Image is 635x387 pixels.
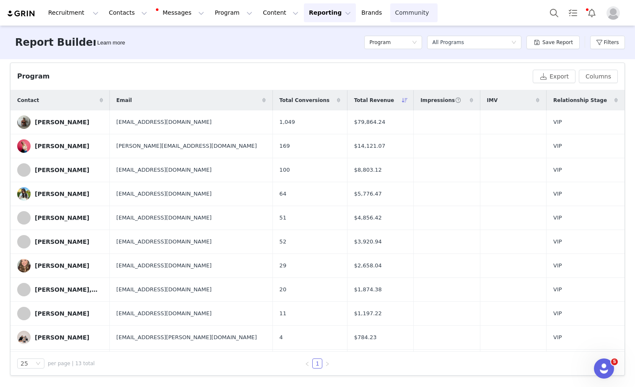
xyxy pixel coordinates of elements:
[17,331,103,344] a: [PERSON_NAME]
[313,359,322,368] a: 1
[322,358,332,369] li: Next Page
[15,35,98,50] h3: Report Builder
[117,190,212,198] span: [EMAIL_ADDRESS][DOMAIN_NAME]
[117,97,132,104] span: Email
[280,238,287,246] span: 52
[354,142,385,150] span: $14,121.07
[354,190,382,198] span: $5,776.47
[526,36,580,49] button: Save Report
[553,214,562,222] span: VIP
[210,3,257,22] button: Program
[117,285,212,294] span: [EMAIL_ADDRESS][DOMAIN_NAME]
[356,3,389,22] a: Brands
[17,211,103,225] a: [PERSON_NAME]
[17,115,103,129] a: [PERSON_NAME]
[354,238,382,246] span: $3,920.94
[117,166,212,174] span: [EMAIL_ADDRESS][DOMAIN_NAME]
[583,3,601,22] button: Notifications
[280,190,287,198] span: 64
[611,358,618,365] span: 5
[553,97,607,104] span: Relationship Stage
[35,310,89,317] div: [PERSON_NAME]
[17,331,31,344] img: 2fcac0e4-3f27-4f82-bcbe-cbd870007a8f.jpg
[432,36,464,49] div: All Programs
[280,118,295,126] span: 1,049
[280,214,287,222] span: 51
[10,63,625,376] article: Program
[17,115,31,129] img: 500c01b7-5078-4252-b3f5-bc1974c67f1c.jpg
[280,261,287,270] span: 29
[280,97,330,104] span: Total Conversions
[354,333,377,342] span: $784.23
[354,309,382,318] span: $1,197.22
[304,3,356,22] button: Reporting
[35,191,89,197] div: [PERSON_NAME]
[35,143,89,149] div: [PERSON_NAME]
[96,39,127,47] div: Tooltip anchor
[553,238,562,246] span: VIP
[354,285,382,294] span: $1,874.38
[354,214,382,222] span: $4,856.42
[280,142,290,150] span: 169
[17,235,103,248] a: [PERSON_NAME]
[35,119,89,126] div: [PERSON_NAME]
[35,286,98,293] div: [PERSON_NAME], MS
[412,40,417,46] i: icon: down
[420,97,461,104] span: Impressions
[104,3,152,22] button: Contacts
[17,187,31,201] img: 78f93f33-9e04-402e-860e-8e191c49ca71.jpg
[553,190,562,198] span: VIP
[545,3,563,22] button: Search
[117,333,257,342] span: [EMAIL_ADDRESS][PERSON_NAME][DOMAIN_NAME]
[17,97,39,104] span: Contact
[601,6,628,20] button: Profile
[312,358,322,369] li: 1
[594,358,614,379] iframe: Intercom live chat
[17,187,103,201] a: [PERSON_NAME]
[17,139,103,153] a: [PERSON_NAME]
[17,283,103,296] a: [PERSON_NAME], MS
[117,261,212,270] span: [EMAIL_ADDRESS][DOMAIN_NAME]
[117,142,257,150] span: [PERSON_NAME][EMAIL_ADDRESS][DOMAIN_NAME]
[258,3,303,22] button: Content
[117,118,212,126] span: [EMAIL_ADDRESS][DOMAIN_NAME]
[48,360,95,367] span: per page | 13 total
[325,361,330,366] i: icon: right
[7,10,36,18] img: grin logo
[117,309,212,318] span: [EMAIL_ADDRESS][DOMAIN_NAME]
[487,97,498,104] span: IMV
[35,334,89,341] div: [PERSON_NAME]
[354,118,385,126] span: $79,864.24
[354,97,394,104] span: Total Revenue
[590,36,625,49] button: Filters
[553,333,562,342] span: VIP
[280,333,283,342] span: 4
[35,214,89,221] div: [PERSON_NAME]
[17,139,31,153] img: a58f450b-3b04-4536-a928-9c62c912b5ab.jpg
[354,261,382,270] span: $2,658.04
[553,166,562,174] span: VIP
[21,359,28,368] div: 25
[17,163,103,177] a: [PERSON_NAME]
[354,166,382,174] span: $8,803.12
[553,261,562,270] span: VIP
[280,309,287,318] span: 11
[579,70,618,83] button: Columns
[153,3,209,22] button: Messages
[43,3,104,22] button: Recruitment
[280,166,290,174] span: 100
[17,307,103,320] a: [PERSON_NAME]
[390,3,438,22] a: Community
[305,361,310,366] i: icon: left
[35,238,89,245] div: [PERSON_NAME]
[564,3,582,22] a: Tasks
[17,259,103,272] a: [PERSON_NAME]
[35,167,89,173] div: [PERSON_NAME]
[369,36,391,49] h5: Program
[17,71,49,81] div: Program
[17,259,31,272] img: 0bf201f7-aa2a-46df-ab96-fc12d2a4c55c.jpg
[553,142,562,150] span: VIP
[511,40,516,46] i: icon: down
[280,285,287,294] span: 20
